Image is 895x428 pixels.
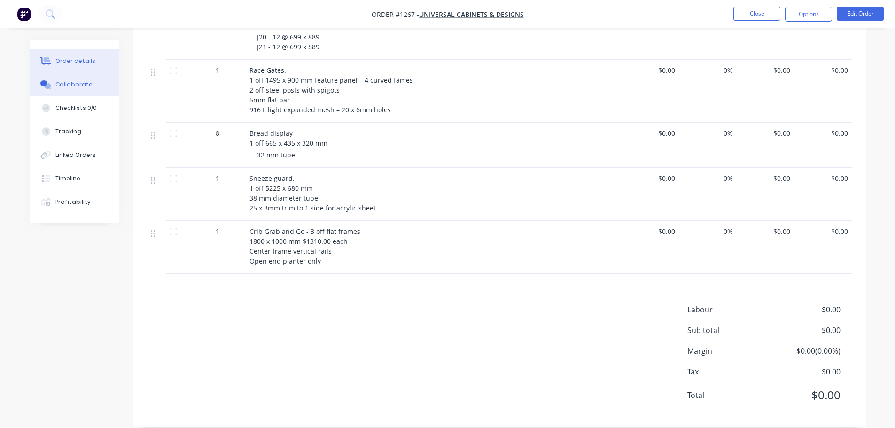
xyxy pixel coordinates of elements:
[625,226,676,236] span: $0.00
[17,7,31,21] img: Factory
[55,198,91,206] div: Profitability
[798,173,848,183] span: $0.00
[683,173,733,183] span: 0%
[372,10,419,19] span: Order #1267 -
[257,150,295,159] span: 32 mm tube
[740,65,791,75] span: $0.00
[30,73,119,96] button: Collaborate
[770,345,840,357] span: $0.00 ( 0.00 %)
[740,173,791,183] span: $0.00
[249,66,413,114] span: Race Gates. 1 off 1495 x 900 mm feature panel – 4 curved fames 2 off-steel posts with spigots 5mm...
[683,65,733,75] span: 0%
[733,7,780,21] button: Close
[216,65,219,75] span: 1
[770,387,840,404] span: $0.00
[30,190,119,214] button: Profitability
[216,226,219,236] span: 1
[257,13,319,51] span: J18 - 6 @ 699 x 889 J19 - 6 @ 699 x 889 J20 - 12 @ 699 x 889 J21 - 12 @ 699 x 889
[55,127,81,136] div: Tracking
[55,80,93,89] div: Collaborate
[683,226,733,236] span: 0%
[740,226,791,236] span: $0.00
[687,389,771,401] span: Total
[419,10,524,19] a: Universal Cabinets & Designs
[687,325,771,336] span: Sub total
[837,7,884,21] button: Edit Order
[216,173,219,183] span: 1
[740,128,791,138] span: $0.00
[30,143,119,167] button: Linked Orders
[249,174,376,212] span: Sneeze guard. 1 off 5225 x 680 mm 38 mm diameter tube 25 x 3mm trim to 1 side for acrylic sheet
[687,345,771,357] span: Margin
[249,129,327,148] span: Bread display 1 off 665 x 435 x 320 mm
[687,366,771,377] span: Tax
[55,174,80,183] div: Timeline
[625,128,676,138] span: $0.00
[770,366,840,377] span: $0.00
[798,65,848,75] span: $0.00
[683,128,733,138] span: 0%
[798,226,848,236] span: $0.00
[625,65,676,75] span: $0.00
[770,304,840,315] span: $0.00
[625,173,676,183] span: $0.00
[55,57,95,65] div: Order details
[249,227,360,265] span: Crib Grab and Go - 3 off flat frames 1800 x 1000 mm $1310.00 each Center frame vertical rails Ope...
[216,128,219,138] span: 8
[55,104,97,112] div: Checklists 0/0
[687,304,771,315] span: Labour
[30,167,119,190] button: Timeline
[55,151,96,159] div: Linked Orders
[30,49,119,73] button: Order details
[798,128,848,138] span: $0.00
[30,120,119,143] button: Tracking
[770,325,840,336] span: $0.00
[30,96,119,120] button: Checklists 0/0
[785,7,832,22] button: Options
